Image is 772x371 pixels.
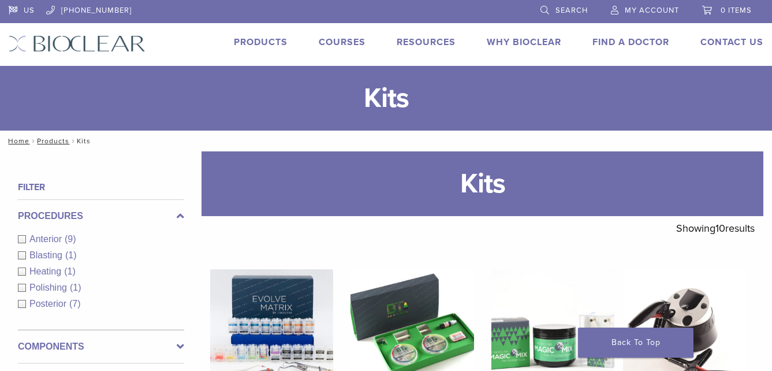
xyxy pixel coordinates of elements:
span: Polishing [29,283,70,292]
a: Products [234,36,288,48]
span: Search [555,6,588,15]
span: (1) [64,266,76,276]
label: Procedures [18,209,184,223]
span: (1) [65,250,77,260]
label: Components [18,340,184,354]
span: (9) [65,234,76,244]
span: / [29,138,37,144]
a: Contact Us [700,36,763,48]
span: Heating [29,266,64,276]
span: (7) [69,299,81,309]
p: Showing results [676,216,755,240]
a: Courses [319,36,366,48]
span: / [69,138,77,144]
h1: Kits [202,151,763,216]
span: Anterior [29,234,65,244]
span: My Account [625,6,679,15]
a: Home [5,137,29,145]
a: Back To Top [578,328,693,358]
a: Find A Doctor [592,36,669,48]
span: Blasting [29,250,65,260]
span: Posterior [29,299,69,309]
span: (1) [70,283,81,292]
h4: Filter [18,180,184,194]
a: Why Bioclear [487,36,561,48]
img: Bioclear [9,35,146,52]
a: Resources [397,36,456,48]
span: 10 [715,222,725,235]
a: Products [37,137,69,145]
span: 0 items [721,6,752,15]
